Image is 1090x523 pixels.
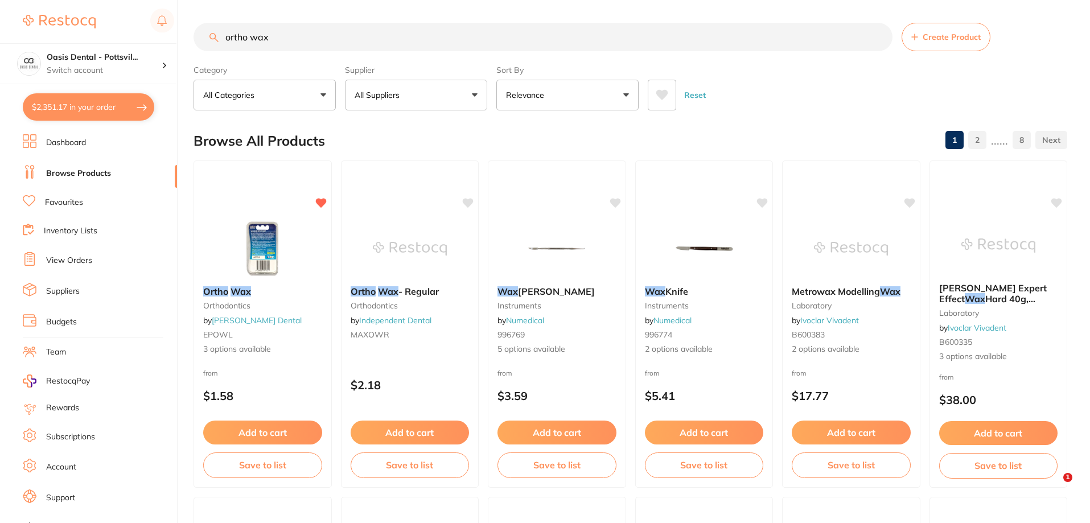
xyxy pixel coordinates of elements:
[800,315,859,326] a: Ivoclar Vivadent
[46,431,95,443] a: Subscriptions
[645,369,660,377] span: from
[645,330,672,340] span: 996774
[497,286,616,296] b: Wax Carver
[203,452,322,477] button: Save to list
[792,330,825,340] span: B600383
[351,378,470,392] p: $2.18
[520,220,594,277] img: Wax Carver
[902,23,990,51] button: Create Product
[961,217,1035,274] img: Renfert GEO Expert Effect Wax Hard 40g, A. Bruguera
[518,286,595,297] span: [PERSON_NAME]
[373,220,447,277] img: Ortho Wax - Regular
[645,421,764,444] button: Add to cart
[45,197,83,208] a: Favourites
[46,316,77,328] a: Budgets
[46,137,86,149] a: Dashboard
[497,369,512,377] span: from
[792,452,911,477] button: Save to list
[653,315,692,326] a: Numedical
[398,286,439,297] span: - Regular
[991,134,1008,147] p: ......
[46,168,111,179] a: Browse Products
[497,286,518,297] em: Wax
[968,129,986,151] a: 2
[203,286,322,296] b: Ortho Wax
[46,462,76,473] a: Account
[203,330,233,340] span: EPOWL
[1013,129,1031,151] a: 8
[203,421,322,444] button: Add to cart
[194,133,325,149] h2: Browse All Products
[939,293,1035,315] span: Hard 40g, [PERSON_NAME]
[194,23,892,51] input: Search Products
[645,344,764,355] span: 2 options available
[203,315,302,326] span: by
[351,286,470,296] b: Ortho Wax - Regular
[23,374,36,388] img: RestocqPay
[203,89,259,101] p: All Categories
[23,374,90,388] a: RestocqPay
[203,301,322,310] small: orthodontics
[1040,473,1067,500] iframe: Intercom live chat
[497,301,616,310] small: instruments
[645,301,764,310] small: instruments
[792,389,911,402] p: $17.77
[965,293,985,304] em: Wax
[792,286,880,297] span: Metrowax Modelling
[194,80,336,110] button: All Categories
[948,323,1006,333] a: Ivoclar Vivadent
[225,220,299,277] img: Ortho Wax
[46,347,66,358] a: Team
[345,80,487,110] button: All Suppliers
[496,65,639,75] label: Sort By
[497,344,616,355] span: 5 options available
[939,351,1058,363] span: 3 options available
[645,315,692,326] span: by
[355,89,404,101] p: All Suppliers
[351,301,470,310] small: orthodontics
[1063,473,1072,482] span: 1
[345,65,487,75] label: Supplier
[667,220,741,277] img: Wax Knife
[46,376,90,387] span: RestocqPay
[47,65,162,76] p: Switch account
[814,220,888,277] img: Metrowax Modelling Wax
[939,308,1058,318] small: laboratory
[497,389,616,402] p: $3.59
[939,283,1058,304] b: Renfert GEO Expert Effect Wax Hard 40g, A. Bruguera
[939,373,954,381] span: from
[792,421,911,444] button: Add to cart
[18,52,40,75] img: Oasis Dental - Pottsville
[792,301,911,310] small: laboratory
[645,389,764,402] p: $5.41
[792,315,859,326] span: by
[939,421,1058,445] button: Add to cart
[23,9,96,35] a: Restocq Logo
[945,129,964,151] a: 1
[351,330,389,340] span: MAXOWR
[681,80,709,110] button: Reset
[203,286,228,297] em: Ortho
[194,65,336,75] label: Category
[792,369,807,377] span: from
[46,255,92,266] a: View Orders
[23,93,154,121] button: $2,351.17 in your order
[497,452,616,477] button: Save to list
[923,32,981,42] span: Create Product
[351,421,470,444] button: Add to cart
[497,330,525,340] span: 996769
[378,286,398,297] em: Wax
[939,453,1058,478] button: Save to list
[231,286,251,297] em: Wax
[939,282,1047,304] span: [PERSON_NAME] Expert Effect
[351,452,470,477] button: Save to list
[792,286,911,296] b: Metrowax Modelling Wax
[645,286,764,296] b: Wax Knife
[497,421,616,444] button: Add to cart
[46,402,79,414] a: Rewards
[203,344,322,355] span: 3 options available
[645,286,665,297] em: Wax
[665,286,688,297] span: Knife
[645,452,764,477] button: Save to list
[496,80,639,110] button: Relevance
